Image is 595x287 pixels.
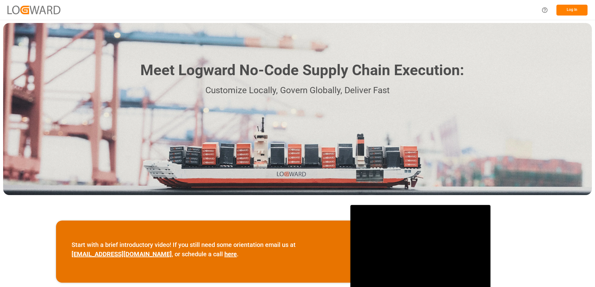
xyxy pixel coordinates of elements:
p: Start with a brief introductory video! If you still need some orientation email us at , or schedu... [72,240,335,259]
a: [EMAIL_ADDRESS][DOMAIN_NAME] [72,250,172,258]
p: Customize Locally, Govern Globally, Deliver Fast [131,84,464,98]
button: Help Center [538,3,552,17]
img: Logward_new_orange.png [7,6,60,14]
h1: Meet Logward No-Code Supply Chain Execution: [140,59,464,81]
a: here [224,250,237,258]
button: Log In [556,5,588,16]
